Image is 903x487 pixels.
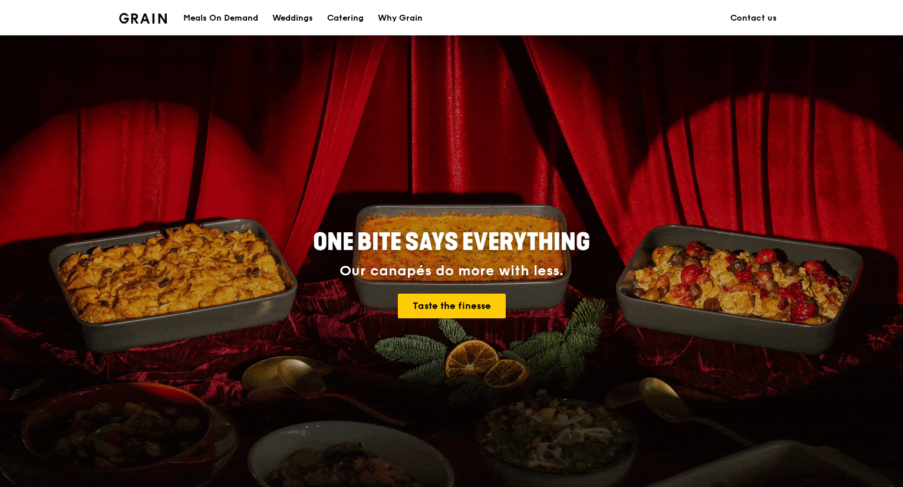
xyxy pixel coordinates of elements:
[378,1,423,36] div: Why Grain
[239,263,664,279] div: Our canapés do more with less.
[183,1,258,36] div: Meals On Demand
[119,13,167,24] img: Grain
[371,1,430,36] a: Why Grain
[320,1,371,36] a: Catering
[265,1,320,36] a: Weddings
[327,1,364,36] div: Catering
[723,1,784,36] a: Contact us
[398,294,506,318] a: Taste the finesse
[313,228,590,256] span: ONE BITE SAYS EVERYTHING
[272,1,313,36] div: Weddings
